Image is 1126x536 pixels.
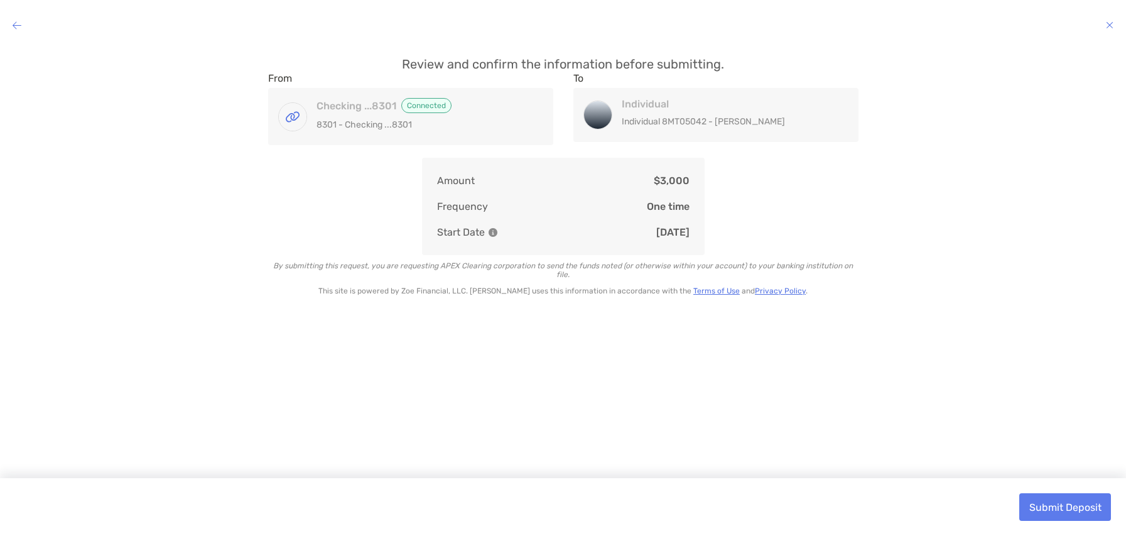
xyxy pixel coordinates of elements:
label: To [573,72,583,84]
p: This site is powered by Zoe Financial, LLC. [PERSON_NAME] uses this information in accordance wit... [268,287,858,295]
p: [DATE] [656,224,690,240]
p: Review and confirm the information before submitting. [268,57,858,72]
p: One time [647,199,690,214]
img: Checking ...8301 [279,103,306,131]
img: Individual [584,101,612,129]
p: Amount [437,173,475,189]
h4: Checking ...8301 [317,98,529,113]
p: Individual 8MT05042 - [PERSON_NAME] [622,114,835,129]
p: Frequency [437,199,488,214]
span: Connected [401,98,452,113]
img: Information Icon [489,228,497,237]
p: By submitting this request, you are requesting APEX Clearing corporation to send the funds noted ... [268,261,858,279]
a: Terms of Use [693,287,740,295]
p: 8301 - Checking ...8301 [317,117,529,133]
a: Privacy Policy [755,287,806,295]
h4: Individual [622,98,835,110]
p: Start Date [437,224,497,240]
label: From [268,72,292,84]
p: $3,000 [654,173,690,189]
